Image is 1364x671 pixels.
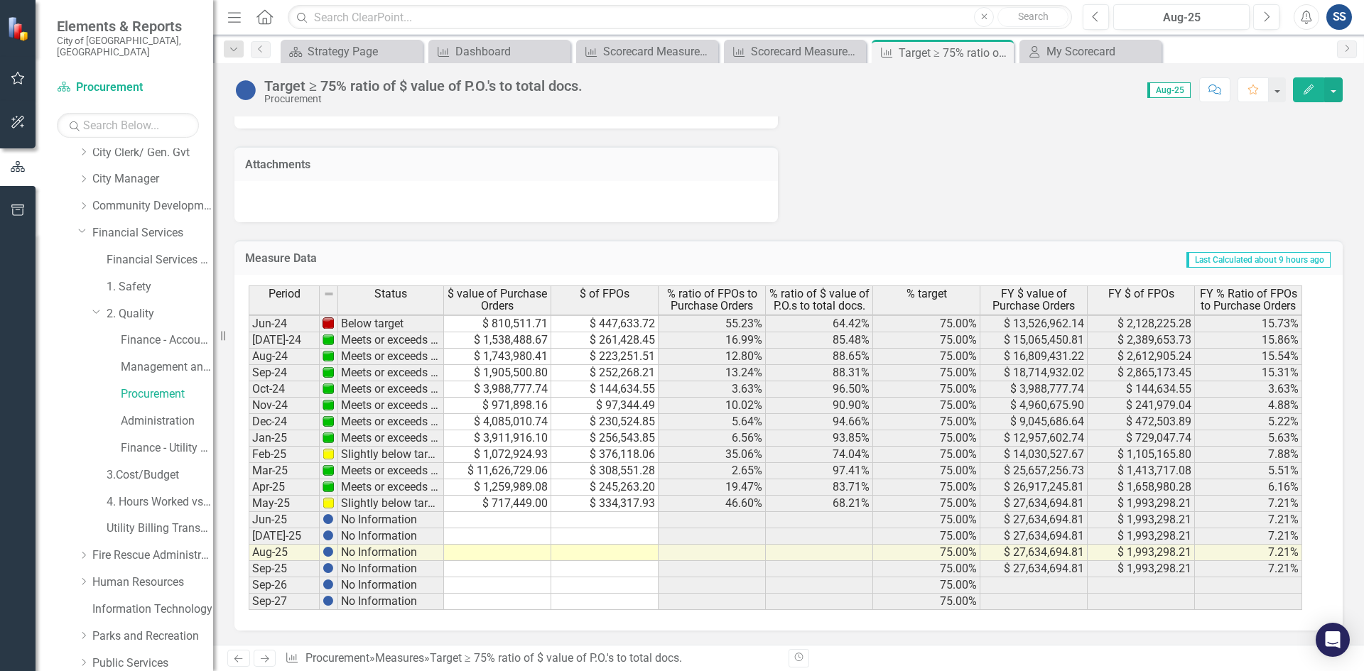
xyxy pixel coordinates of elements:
[1088,430,1195,447] td: $ 729,047.74
[873,561,980,577] td: 75.00%
[766,430,873,447] td: 93.85%
[444,365,551,381] td: $ 1,905,500.80
[1198,288,1299,312] span: FY % Ratio of FPOs to Purchase Orders
[769,288,870,312] span: % ratio of $ value of P.O.s to total docs.
[980,447,1088,463] td: $ 14,030,527.67
[107,494,213,511] a: 4. Hours Worked vs Available hours
[444,332,551,349] td: $ 1,538,488.67
[338,316,444,332] td: Below target
[1113,4,1250,30] button: Aug-25
[551,430,659,447] td: $ 256,543.85
[264,94,583,104] div: Procurement
[873,496,980,512] td: 75.00%
[551,447,659,463] td: $ 376,118.06
[107,279,213,295] a: 1. Safety
[659,365,766,381] td: 13.24%
[873,447,980,463] td: 75.00%
[92,198,213,214] a: Community Development
[1195,332,1302,349] td: 15.86%
[285,650,778,667] div: » »
[323,595,334,606] img: BgCOk07PiH71IgAAAABJRU5ErkJggg==
[1088,447,1195,463] td: $ 1,105,165.80
[751,43,862,60] div: Scorecard Measures Data (FY To Date)
[659,430,766,447] td: 6.56%
[766,332,873,349] td: 85.48%
[873,430,980,447] td: 75.00%
[249,414,320,430] td: Dec-24
[305,651,369,665] a: Procurement
[444,316,551,332] td: $ 810,511.71
[444,349,551,365] td: $ 1,743,980.41
[1195,447,1302,463] td: 7.88%
[873,316,980,332] td: 75.00%
[57,18,199,35] span: Elements & Reports
[1088,479,1195,496] td: $ 1,658,980.28
[899,44,1010,62] div: Target ≥ 75% ratio of $ value of P.O.'s to total docs.
[444,447,551,463] td: $ 1,072,924.93
[980,479,1088,496] td: $ 26,917,245.81
[873,414,980,430] td: 75.00%
[323,481,334,492] img: 1UOPjbPZzarJnojPNnPdqcrKqsyubKg2UwelywlROmNPl+gdMW9Kb8ri8GgAAAABJRU5ErkJggg==
[873,479,980,496] td: 75.00%
[980,398,1088,414] td: $ 4,960,675.90
[323,415,334,427] img: 1UOPjbPZzarJnojPNnPdqcrKqsyubKg2UwelywlROmNPl+gdMW9Kb8ri8GgAAAABJRU5ErkJggg==
[323,497,334,508] img: P5LKOg1sb8zeUYFL+N4OvWQAAAABJRU5ErkJggg==
[980,528,1088,545] td: $ 27,634,694.81
[980,430,1088,447] td: $ 12,957,602.74
[234,79,257,102] img: No Information
[323,562,334,574] img: BgCOk07PiH71IgAAAABJRU5ErkJggg==
[323,317,334,329] img: WFgIVf4bZjIWvbPt0csAAAAASUVORK5CYII=
[659,349,766,365] td: 12.80%
[1018,11,1049,22] span: Search
[1195,365,1302,381] td: 15.31%
[249,316,320,332] td: Jun-24
[447,288,548,312] span: $ value of Purchase Orders
[659,447,766,463] td: 35.06%
[249,430,320,447] td: Jan-25
[249,528,320,545] td: [DATE]-25
[1088,349,1195,365] td: $ 2,612,905.24
[980,512,1088,528] td: $ 27,634,694.81
[980,561,1088,577] td: $ 27,634,694.81
[1195,316,1302,332] td: 15.73%
[980,316,1088,332] td: $ 13,526,962.14
[873,545,980,561] td: 75.00%
[659,496,766,512] td: 46.60%
[375,651,424,665] a: Measures
[338,463,444,479] td: Meets or exceeds target
[249,381,320,398] td: Oct-24
[766,349,873,365] td: 88.65%
[57,113,199,138] input: Search Below...
[323,350,334,361] img: 1UOPjbPZzarJnojPNnPdqcrKqsyubKg2UwelywlROmNPl+gdMW9Kb8ri8GgAAAABJRU5ErkJggg==
[444,414,551,430] td: $ 4,085,010.74
[249,577,320,594] td: Sep-26
[980,349,1088,365] td: $ 16,809,431.22
[92,145,213,161] a: City Clerk/ Gen. Gvt
[444,479,551,496] td: $ 1,259,989.08
[245,252,604,265] h3: Measure Data
[1088,414,1195,430] td: $ 472,503.89
[766,398,873,414] td: 90.90%
[980,496,1088,512] td: $ 27,634,694.81
[766,463,873,479] td: 97.41%
[249,365,320,381] td: Sep-24
[249,349,320,365] td: Aug-24
[1195,496,1302,512] td: 7.21%
[444,430,551,447] td: $ 3,911,916.10
[245,158,767,171] h3: Attachments
[308,43,419,60] div: Strategy Page
[323,448,334,459] img: P5LKOg1sb8zeUYFL+N4OvWQAAAABJRU5ErkJggg==
[766,365,873,381] td: 88.31%
[766,381,873,398] td: 96.50%
[766,316,873,332] td: 64.42%
[873,463,980,479] td: 75.00%
[1195,479,1302,496] td: 6.16%
[338,398,444,414] td: Meets or exceeds target
[551,398,659,414] td: $ 97,344.49
[1088,398,1195,414] td: $ 241,979.04
[444,463,551,479] td: $ 11,626,729.06
[766,414,873,430] td: 94.66%
[983,288,1084,312] span: FY $ value of Purchase Orders
[873,512,980,528] td: 75.00%
[92,574,213,591] a: Human Resources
